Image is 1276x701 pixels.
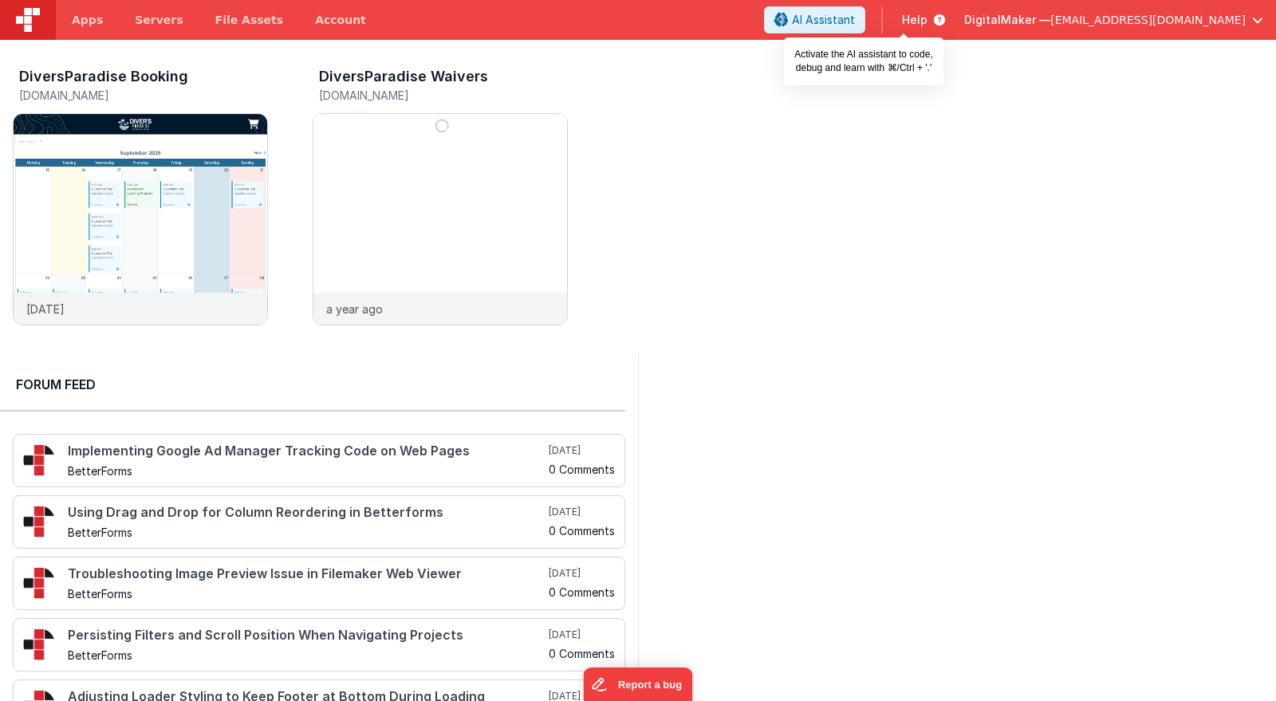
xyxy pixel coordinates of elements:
h5: [DOMAIN_NAME] [19,89,268,101]
h4: Implementing Google Ad Manager Tracking Code on Web Pages [68,444,545,459]
span: Help [902,12,927,28]
button: DigitalMaker — [EMAIL_ADDRESS][DOMAIN_NAME] [964,12,1263,28]
p: a year ago [326,301,383,317]
span: DigitalMaker — [964,12,1050,28]
h5: BetterForms [68,465,545,477]
h5: 0 Comments [549,586,615,598]
span: Apps [72,12,103,28]
h5: BetterForms [68,526,545,538]
h2: Forum Feed [16,375,609,394]
h3: DiversParadise Booking [19,69,188,85]
h5: [DATE] [549,628,615,641]
a: Troubleshooting Image Preview Issue in Filemaker Web Viewer BetterForms [DATE] 0 Comments [13,557,625,610]
h5: 0 Comments [549,648,615,660]
span: AI Assistant [792,12,855,28]
div: Activate the AI assistant to code, debug and learn with ⌘/Ctrl + '.' [784,37,943,85]
h4: Troubleshooting Image Preview Issue in Filemaker Web Viewer [68,567,545,581]
a: Implementing Google Ad Manager Tracking Code on Web Pages BetterForms [DATE] 0 Comments [13,434,625,487]
h5: BetterForms [68,588,545,600]
h5: [DOMAIN_NAME] [319,89,568,101]
h5: [DATE] [549,567,615,580]
h4: Using Drag and Drop for Column Reordering in Betterforms [68,506,545,520]
a: Persisting Filters and Scroll Position When Navigating Projects BetterForms [DATE] 0 Comments [13,618,625,671]
span: File Assets [215,12,284,28]
img: 295_2.png [23,444,55,476]
img: 295_2.png [23,506,55,538]
h4: Persisting Filters and Scroll Position When Navigating Projects [68,628,545,643]
h5: BetterForms [68,649,545,661]
a: Using Drag and Drop for Column Reordering in Betterforms BetterForms [DATE] 0 Comments [13,495,625,549]
h5: 0 Comments [549,463,615,475]
h5: [DATE] [549,506,615,518]
iframe: Marker.io feedback button [584,668,693,701]
img: 295_2.png [23,628,55,660]
span: Servers [135,12,183,28]
h5: [DATE] [549,444,615,457]
h3: DiversParadise Waivers [319,69,488,85]
button: AI Assistant [764,6,865,33]
span: [EMAIL_ADDRESS][DOMAIN_NAME] [1050,12,1246,28]
img: 295_2.png [23,567,55,599]
h5: 0 Comments [549,525,615,537]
